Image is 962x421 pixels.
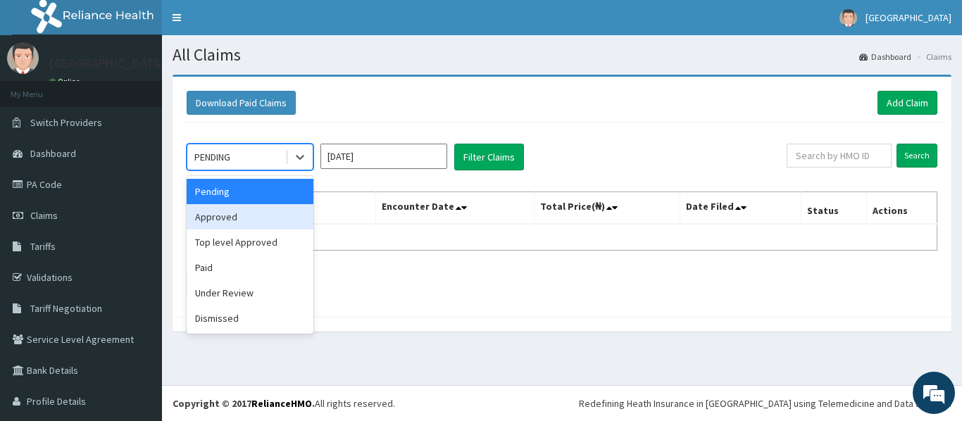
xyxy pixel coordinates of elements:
span: Dashboard [30,147,76,160]
th: Status [801,192,867,225]
div: Redefining Heath Insurance in [GEOGRAPHIC_DATA] using Telemedicine and Data Science! [579,396,951,410]
th: Encounter Date [376,192,534,225]
img: User Image [7,42,39,74]
th: Actions [866,192,937,225]
input: Search by HMO ID [787,144,892,168]
input: Select Month and Year [320,144,447,169]
span: Tariff Negotiation [30,302,102,315]
span: Claims [30,209,58,222]
th: Date Filed [680,192,801,225]
strong: Copyright © 2017 . [173,397,315,410]
th: Total Price(₦) [534,192,680,225]
a: Dashboard [859,51,911,63]
a: Add Claim [877,91,937,115]
span: [GEOGRAPHIC_DATA] [866,11,951,24]
img: User Image [839,9,857,27]
span: Tariffs [30,240,56,253]
li: Claims [913,51,951,63]
div: PENDING [194,150,230,164]
div: Paid [187,255,313,280]
div: Top level Approved [187,230,313,255]
div: Approved [187,204,313,230]
button: Filter Claims [454,144,524,170]
div: Under Review [187,280,313,306]
p: [GEOGRAPHIC_DATA] [49,57,165,70]
a: RelianceHMO [251,397,312,410]
h1: All Claims [173,46,951,64]
a: Online [49,77,83,87]
input: Search [897,144,937,168]
button: Download Paid Claims [187,91,296,115]
div: Dismissed [187,306,313,331]
footer: All rights reserved. [162,385,962,421]
div: Pending [187,179,313,204]
span: Switch Providers [30,116,102,129]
